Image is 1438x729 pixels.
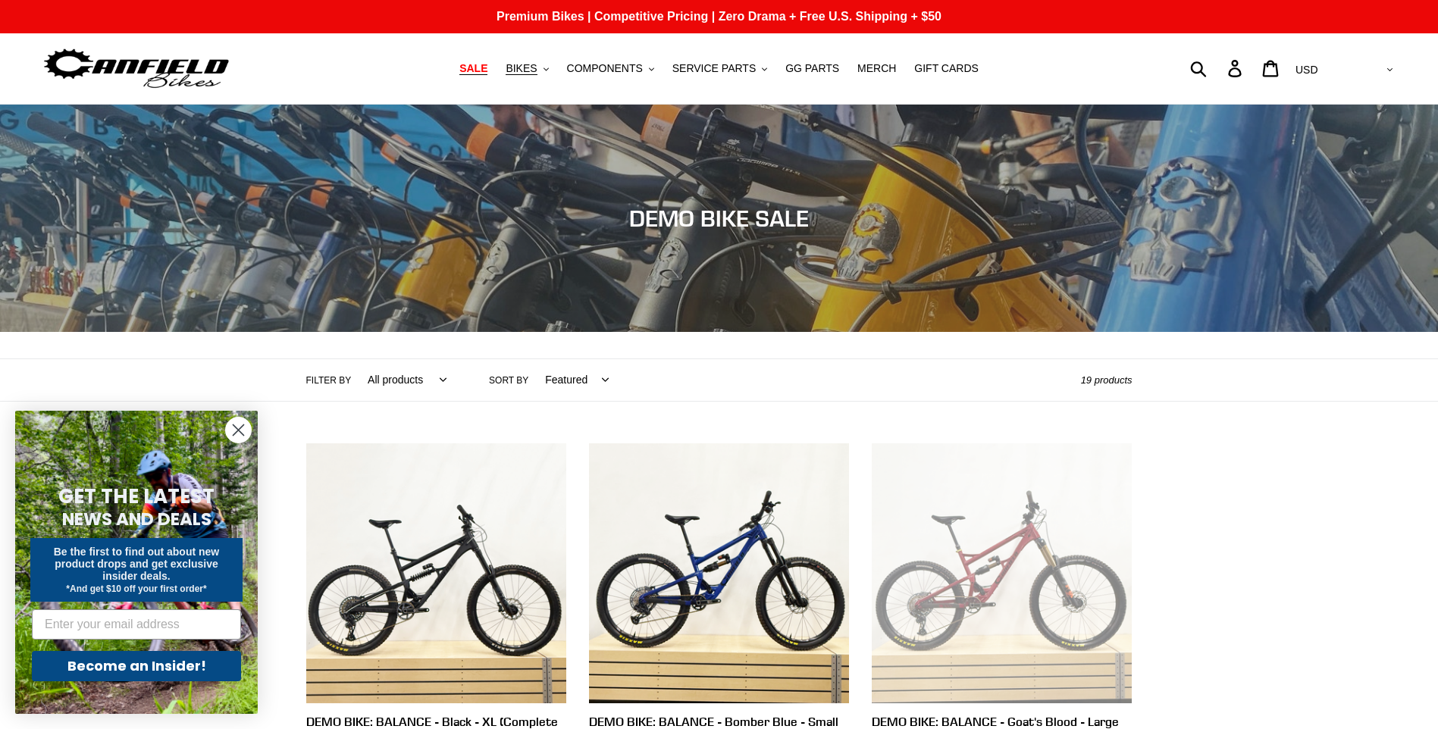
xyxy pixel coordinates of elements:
[489,374,528,387] label: Sort by
[672,62,756,75] span: SERVICE PARTS
[629,205,809,232] span: DEMO BIKE SALE
[32,651,241,681] button: Become an Insider!
[850,58,904,79] a: MERCH
[857,62,896,75] span: MERCH
[559,58,662,79] button: COMPONENTS
[778,58,847,79] a: GG PARTS
[665,58,775,79] button: SERVICE PARTS
[62,507,211,531] span: NEWS AND DEALS
[452,58,495,79] a: SALE
[66,584,206,594] span: *And get $10 off your first order*
[42,45,231,92] img: Canfield Bikes
[58,483,215,510] span: GET THE LATEST
[32,609,241,640] input: Enter your email address
[506,62,537,75] span: BIKES
[907,58,986,79] a: GIFT CARDS
[498,58,556,79] button: BIKES
[567,62,643,75] span: COMPONENTS
[459,62,487,75] span: SALE
[785,62,839,75] span: GG PARTS
[306,374,352,387] label: Filter by
[914,62,979,75] span: GIFT CARDS
[54,546,220,582] span: Be the first to find out about new product drops and get exclusive insider deals.
[225,417,252,443] button: Close dialog
[1198,52,1237,85] input: Search
[1081,374,1133,386] span: 19 products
